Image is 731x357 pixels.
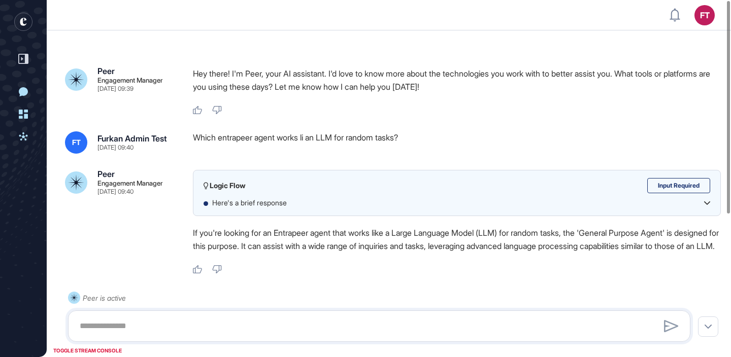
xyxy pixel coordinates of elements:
[97,134,167,142] div: Furkan Admin Test
[193,226,721,253] p: If you're looking for an Entrapeer agent that works like a Large Language Model (LLM) for random ...
[212,198,297,208] p: Here's a brief response
[97,77,163,84] div: Engagement Manager
[204,181,246,191] div: Logic Flow
[14,13,32,31] div: entrapeer-logo
[97,180,163,187] div: Engagement Manager
[72,138,81,147] span: FT
[97,86,134,92] div: [DATE] 09:39
[83,292,126,304] div: Peer is active
[97,67,115,75] div: Peer
[647,178,710,193] div: Input Required
[193,67,721,93] p: Hey there! I'm Peer, your AI assistant. I'd love to know more about the technologies you work wit...
[51,344,124,357] div: TOGGLE STREAM CONSOLE
[193,131,721,154] div: Which entrapeer agent works li an LLM for random tasks?
[97,145,134,151] div: [DATE] 09:40
[694,5,715,25] button: FT
[97,170,115,178] div: Peer
[97,189,134,195] div: [DATE] 09:40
